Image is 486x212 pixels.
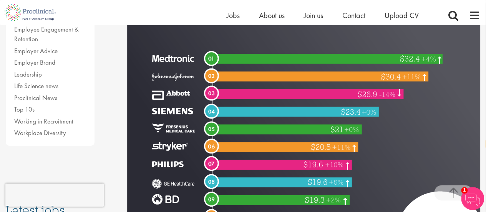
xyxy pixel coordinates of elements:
[5,184,104,207] iframe: reCAPTCHA
[14,47,58,55] a: Employer Advice
[461,187,468,194] span: 1
[461,187,484,210] img: Chatbot
[14,129,66,137] a: Workplace Diversity
[14,93,57,102] a: Proclinical News
[259,10,285,20] a: About us
[14,70,42,78] a: Leadership
[14,117,73,125] a: Working in Recruitment
[14,58,55,67] a: Employer Brand
[14,105,35,114] a: Top 10s
[304,10,323,20] a: Join us
[342,10,365,20] a: Contact
[227,10,240,20] a: Jobs
[385,10,419,20] a: Upload CV
[14,82,58,90] a: Life Science news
